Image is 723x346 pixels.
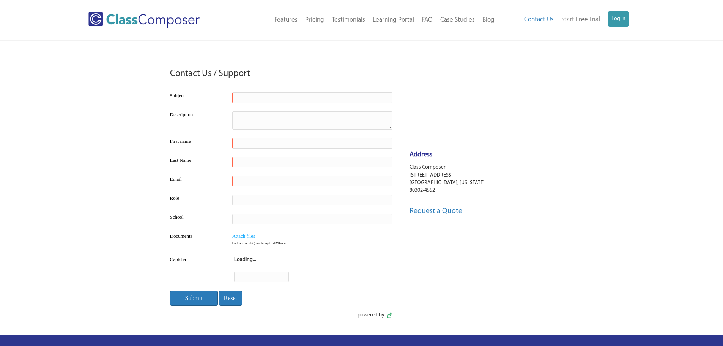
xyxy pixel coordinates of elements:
h4: Address [410,150,555,160]
a: Start Free Trial [558,11,604,28]
a: Request a Quote [410,207,462,215]
a: Log In [608,11,629,27]
img: Class Composer [88,12,200,28]
input: Reset [219,291,243,306]
a: Testimonials [328,12,369,28]
a: Features [271,12,301,28]
nav: Header Menu [498,11,629,28]
td: Documents [168,229,223,252]
strong: Loading... [234,257,256,262]
a: Contact Us [520,11,558,28]
a: Pricing [301,12,328,28]
span: powered by [358,311,384,319]
td: Last Name [168,153,223,172]
a: Case Studies [436,12,479,28]
a: Blog [479,12,498,28]
img: portalLogo.de847024ebc0131731a3.png [386,312,392,318]
td: Role [168,191,223,210]
a: FAQ [418,12,436,28]
td: School [168,210,223,229]
input: Submit [170,291,218,306]
span: Each of your file(s) can be up to 20MB in size. [232,242,289,246]
td: Description [168,107,223,134]
td: Captcha [168,252,225,286]
p: Class Composer [STREET_ADDRESS] [GEOGRAPHIC_DATA], [US_STATE] 80302-4552 [410,164,555,194]
td: Email [168,172,223,191]
td: First name [168,134,223,153]
h3: Contact Us / Support [170,68,250,81]
nav: Header Menu [231,12,498,28]
td: Subject [168,88,223,107]
a: Learning Portal [369,12,418,28]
